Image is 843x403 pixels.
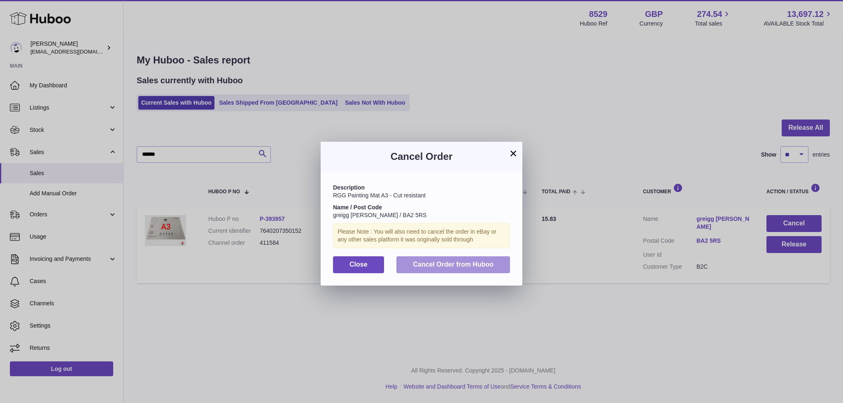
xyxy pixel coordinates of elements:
button: Cancel Order from Huboo [396,256,510,273]
span: RGG Painting Mat A3 - Cut resistant [333,192,426,199]
h3: Cancel Order [333,150,510,163]
span: greigg [PERSON_NAME] / BA2 5RS [333,212,426,218]
button: × [508,148,518,158]
strong: Name / Post Code [333,204,382,211]
span: Cancel Order from Huboo [413,261,494,268]
button: Close [333,256,384,273]
div: Please Note : You will also need to cancel the order in eBay or any other sales platform it was o... [333,223,510,248]
span: Close [349,261,368,268]
strong: Description [333,184,365,191]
